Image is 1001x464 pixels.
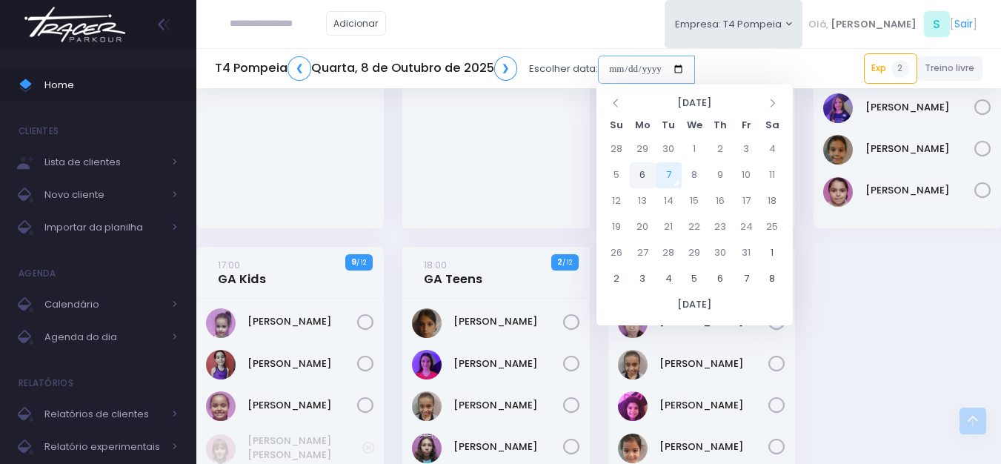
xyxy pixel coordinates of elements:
img: Manuela Mattosinho Sfeir [206,350,236,380]
a: Exp2 [864,53,917,83]
td: 29 [630,136,656,162]
img: Maria Fernanda Barros Zanaroli Guerra [206,434,236,464]
a: [PERSON_NAME] [865,142,975,156]
span: Lista de clientes [44,153,163,172]
td: 8 [682,162,708,188]
a: [PERSON_NAME] [453,357,563,371]
strong: 2 [557,256,562,268]
img: Sofia Ramos Roman Torres [823,135,853,165]
td: 19 [604,214,630,240]
td: 21 [656,214,682,240]
div: Escolher data: [215,52,695,86]
td: 1 [682,136,708,162]
td: 18 [759,188,785,214]
a: [PERSON_NAME] [PERSON_NAME] [247,434,362,463]
h4: Clientes [19,116,59,146]
td: 4 [759,136,785,162]
span: Calendário [44,295,163,314]
td: 9 [708,162,734,188]
td: 11 [759,162,785,188]
a: [PERSON_NAME] [453,314,563,329]
img: Beatriz Marques Ferreira [412,391,442,421]
a: [PERSON_NAME] [453,398,563,413]
a: [PERSON_NAME] [247,398,357,413]
td: 1 [759,240,785,266]
td: 30 [656,136,682,162]
th: Sa [759,114,785,136]
span: Novo cliente [44,185,163,205]
a: [PERSON_NAME] [659,357,769,371]
td: 30 [708,240,734,266]
small: 17:00 [218,258,240,272]
img: Ana Laura Nóbrega [412,308,442,338]
td: 8 [759,266,785,292]
td: 24 [734,214,759,240]
a: Sair [954,16,973,32]
span: Agenda do dia [44,328,163,347]
td: 15 [682,188,708,214]
a: [PERSON_NAME] [865,183,975,198]
td: 28 [656,240,682,266]
img: Catarina souza ramos de Oliveira [618,391,648,421]
th: [DATE] [630,92,759,114]
img: Maria Eduarda Nogueira Missao [206,391,236,421]
a: [PERSON_NAME] [659,440,769,454]
th: Su [604,114,630,136]
span: Olá, [808,17,828,32]
small: / 12 [562,258,572,267]
img: Filomena Caruso Grano [412,434,442,463]
a: [PERSON_NAME] [865,100,975,115]
th: We [682,114,708,136]
td: 13 [630,188,656,214]
td: 5 [604,162,630,188]
img: Cecília Aimi Shiozuka de Oliveira [618,434,648,463]
span: Home [44,76,178,95]
strong: 9 [351,256,356,268]
span: Relatórios de clientes [44,405,163,424]
a: Treino livre [917,56,983,81]
td: 2 [604,266,630,292]
a: Adicionar [326,11,387,36]
td: 12 [604,188,630,214]
a: ❯ [494,56,518,81]
img: Beatriz Marques Ferreira [618,350,648,380]
td: 4 [656,266,682,292]
td: 31 [734,240,759,266]
span: 2 [891,60,909,78]
td: 10 [734,162,759,188]
span: [PERSON_NAME] [831,17,917,32]
td: 17 [734,188,759,214]
th: Tu [656,114,682,136]
td: 6 [630,162,656,188]
td: 3 [630,266,656,292]
th: Mo [630,114,656,136]
td: 29 [682,240,708,266]
td: 7 [656,162,682,188]
a: 18:00GA Teens [424,257,482,287]
td: 2 [708,136,734,162]
h4: Relatórios [19,368,73,398]
img: Catarina Miranda [206,308,236,338]
a: [PERSON_NAME] [659,398,769,413]
th: Fr [734,114,759,136]
h4: Agenda [19,259,56,288]
h5: T4 Pompeia Quarta, 8 de Outubro de 2025 [215,56,517,81]
small: / 12 [356,258,366,267]
td: 16 [708,188,734,214]
a: [PERSON_NAME] [453,440,563,454]
td: 27 [630,240,656,266]
small: 18:00 [424,258,447,272]
td: 7 [734,266,759,292]
a: 17:00GA Kids [218,257,266,287]
span: Importar da planilha [44,218,163,237]
td: 3 [734,136,759,162]
a: [PERSON_NAME] [247,314,357,329]
img: Athina Torres Kambourakis [412,350,442,380]
td: 28 [604,136,630,162]
a: [PERSON_NAME] [247,357,357,371]
span: Relatório experimentais [44,437,163,457]
img: Rosa Widman [823,93,853,123]
div: [ ] [802,7,982,41]
td: 14 [656,188,682,214]
td: 23 [708,214,734,240]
